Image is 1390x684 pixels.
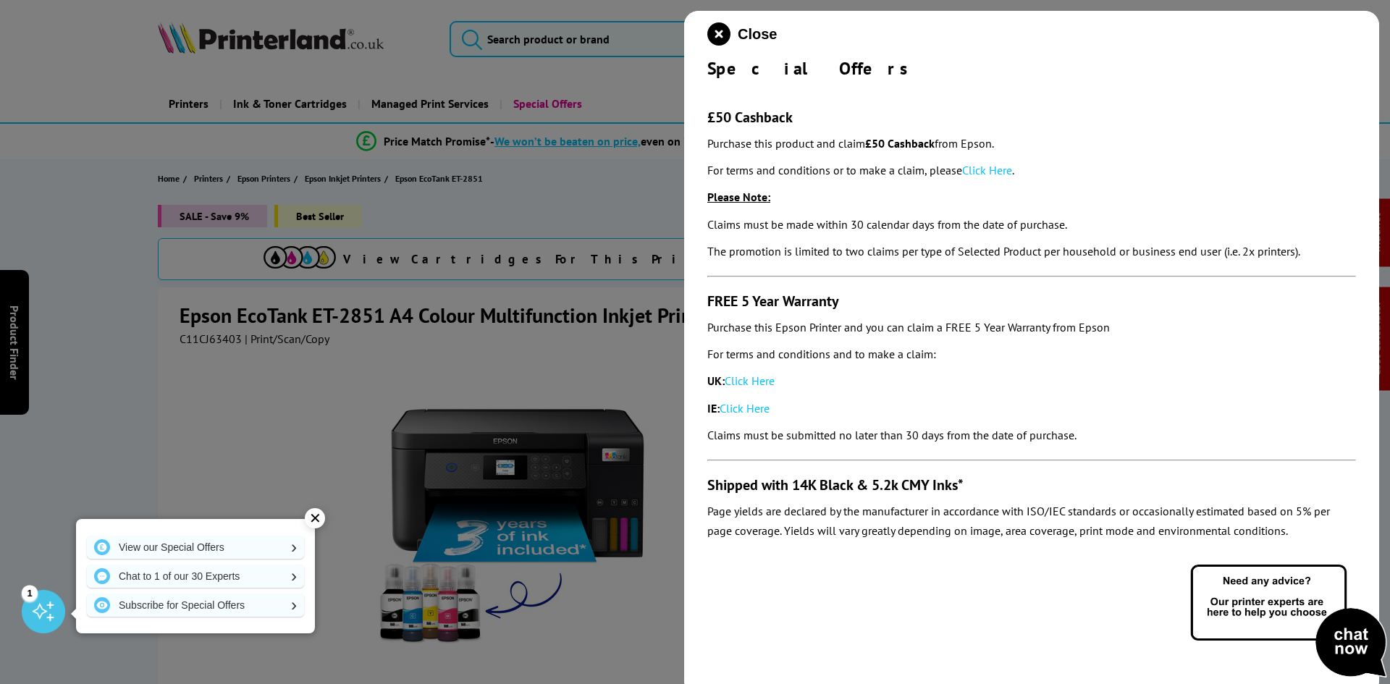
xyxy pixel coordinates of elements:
em: Claims must be made within 30 calendar days from the date of purchase. [707,217,1067,232]
a: Chat to 1 of our 30 Experts [87,565,304,588]
a: Subscribe for Special Offers [87,594,304,617]
a: Click Here [962,163,1012,177]
div: Special Offers [707,57,1356,80]
span: Close [738,26,777,43]
p: Purchase this product and claim from Epson. [707,134,1356,153]
p: For terms and conditions and to make a claim: [707,345,1356,364]
h3: FREE 5 Year Warranty [707,292,1356,311]
em: The promotion is limited to two claims per type of Selected Product per household or business end... [707,244,1300,258]
u: Please Note: [707,190,770,204]
em: Page yields are declared by the manufacturer in accordance with ISO/IEC standards or occasionally... [707,504,1330,538]
h3: £50 Cashback [707,108,1356,127]
h3: Shipped with 14K Black & 5.2k CMY Inks* [707,476,1356,494]
div: ✕ [305,508,325,528]
strong: IE: [707,401,720,415]
button: close modal [707,22,777,46]
strong: UK: [707,373,725,388]
a: Click Here [720,401,770,415]
p: Claims must be submitted no later than 30 days from the date of purchase. [707,426,1356,445]
p: For terms and conditions or to make a claim, please . [707,161,1356,180]
strong: £50 Cashback [865,136,935,151]
div: 1 [22,585,38,601]
a: Click Here [725,373,775,388]
img: Open Live Chat window [1187,562,1390,681]
p: Purchase this Epson Printer and you can claim a FREE 5 Year Warranty from Epson [707,318,1356,337]
a: View our Special Offers [87,536,304,559]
